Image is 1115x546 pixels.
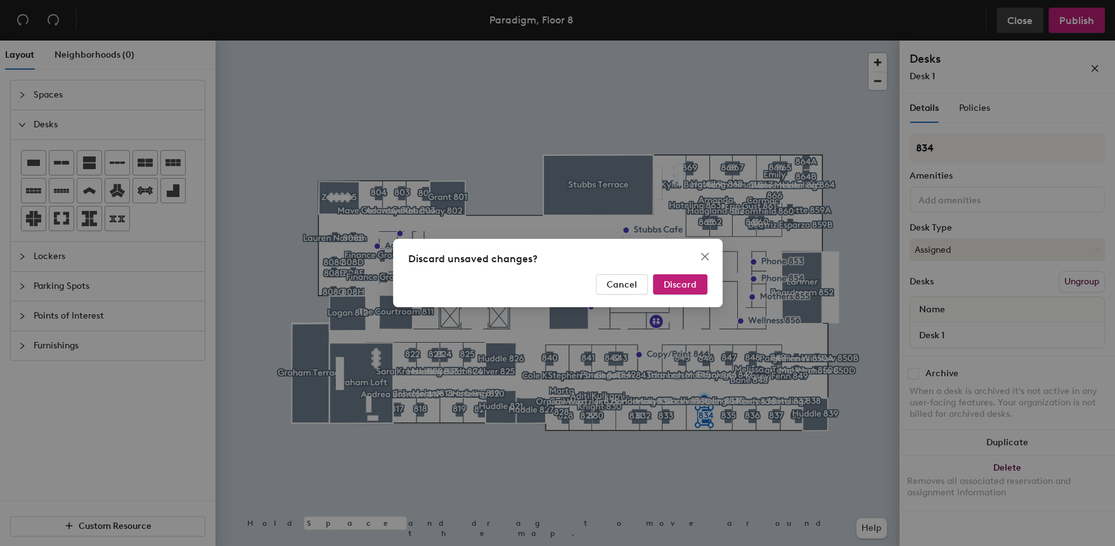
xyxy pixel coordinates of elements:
[664,279,697,290] span: Discard
[607,279,637,290] span: Cancel
[596,274,648,295] button: Cancel
[408,251,707,267] div: Discard unsaved changes?
[695,246,715,267] button: Close
[695,251,715,262] span: Close
[653,274,707,295] button: Discard
[700,251,710,262] span: close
